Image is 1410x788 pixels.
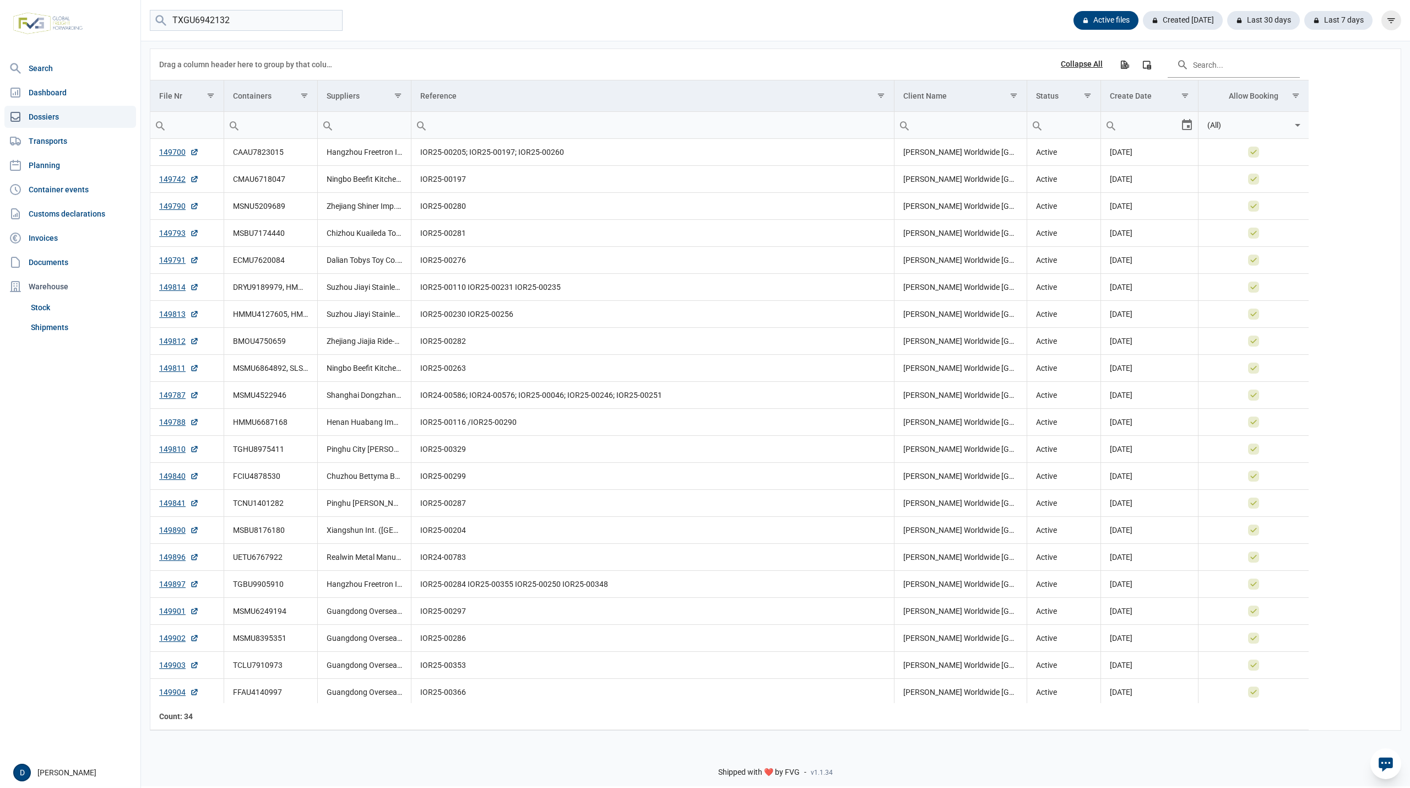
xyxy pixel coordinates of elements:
div: Search box [894,112,914,138]
td: [PERSON_NAME] Worldwide [GEOGRAPHIC_DATA] [894,571,1027,598]
td: Column Containers [224,80,317,112]
td: [PERSON_NAME] Worldwide [GEOGRAPHIC_DATA] [894,355,1027,382]
div: Warehouse [4,276,136,298]
a: 149903 [159,660,199,671]
a: 149811 [159,363,199,374]
a: Search [4,57,136,79]
div: Data grid with 34 rows and 8 columns [150,49,1309,730]
td: UETU6767922 [224,544,317,571]
span: [DATE] [1110,472,1132,481]
input: Filter cell [318,112,411,138]
span: [DATE] [1110,283,1132,292]
td: IOR25-00284 IOR25-00355 IOR25-00250 IOR25-00348 [411,571,894,598]
td: IOR25-00286 [411,625,894,652]
td: Active [1027,382,1101,409]
td: Active [1027,139,1101,166]
td: Active [1027,409,1101,436]
a: Stock [26,298,136,317]
img: FVG - Global freight forwarding [9,8,87,39]
span: [DATE] [1110,148,1132,156]
td: Guangdong Overseas Chinese Enterprises Co., Ltd. [317,625,411,652]
a: 149814 [159,282,199,293]
td: IOR25-00197 [411,166,894,193]
a: 149742 [159,174,199,185]
td: Active [1027,220,1101,247]
td: Active [1027,490,1101,517]
td: [PERSON_NAME] Worldwide [GEOGRAPHIC_DATA] [894,517,1027,544]
td: Pinghu [PERSON_NAME] Baby Carrier Co., Ltd. [317,490,411,517]
span: Show filter options for column 'Reference' [877,91,885,100]
a: 149890 [159,525,199,536]
span: [DATE] [1110,202,1132,211]
span: Show filter options for column 'Containers' [300,91,308,100]
td: HMMU6687168 [224,409,317,436]
td: Active [1027,598,1101,625]
a: Invoices [4,227,136,249]
div: Status [1036,91,1059,100]
td: Ningbo Beefit Kitchenware Co., Ltd., Ningbo Wansheng Import and Export Co., Ltd. [317,355,411,382]
a: 149901 [159,606,199,617]
td: Chizhou Kuaileda Toys Co., Ltd. [317,220,411,247]
span: [DATE] [1110,175,1132,183]
td: MSBU7174440 [224,220,317,247]
td: CAAU7823015 [224,139,317,166]
td: IOR25-00282 [411,328,894,355]
td: MSMU8395351 [224,625,317,652]
td: [PERSON_NAME] Worldwide [GEOGRAPHIC_DATA] [894,328,1027,355]
span: [DATE] [1110,607,1132,616]
a: 149787 [159,390,199,401]
td: Active [1027,436,1101,463]
div: Select [1291,112,1304,138]
a: Customs declarations [4,203,136,225]
span: [DATE] [1110,256,1132,265]
div: Search box [1027,112,1047,138]
div: File Nr Count: 34 [159,711,215,722]
td: Active [1027,193,1101,220]
td: [PERSON_NAME] Worldwide [GEOGRAPHIC_DATA] [894,463,1027,490]
td: BMOU4750659 [224,328,317,355]
div: Export all data to Excel [1114,55,1134,74]
td: IOR24-00586; IOR24-00576; IOR25-00046; IOR25-00246; IOR25-00251 [411,382,894,409]
td: Guangdong Overseas Chinese Enterprises Co., Ltd. [317,652,411,679]
div: Last 30 days [1227,11,1300,30]
td: TCLU7910973 [224,652,317,679]
td: IOR25-00116 /IOR25-00290 [411,409,894,436]
span: Show filter options for column 'Create Date' [1181,91,1189,100]
a: 149904 [159,687,199,698]
td: Filter cell [1101,112,1198,139]
td: Filter cell [1198,112,1309,139]
td: Guangdong Overseas Chinese Enterprises Co., Ltd. [317,598,411,625]
td: IOR25-00297 [411,598,894,625]
td: Guangdong Overseas Chinese Enterprises Co., Ltd. [317,679,411,706]
span: [DATE] [1110,526,1132,535]
td: IOR25-00205; IOR25-00197; IOR25-00260 [411,139,894,166]
span: Show filter options for column 'Status' [1083,91,1092,100]
span: [DATE] [1110,580,1132,589]
td: Active [1027,247,1101,274]
td: Active [1027,463,1101,490]
a: Planning [4,154,136,176]
td: TGHU8975411 [224,436,317,463]
td: Hangzhou Freetron Industrial Co., Ltd., Ningbo Beefit Kitchenware Co., Ltd., Ningbo Wansheng Impo... [317,139,411,166]
span: [DATE] [1110,391,1132,400]
div: filter [1381,10,1401,30]
td: Active [1027,652,1101,679]
td: Hangzhou Freetron Industrial Co., Ltd., Ningbo Wansheng Import and Export Co., Ltd., [GEOGRAPHIC_... [317,571,411,598]
input: Filter cell [150,112,224,138]
td: [PERSON_NAME] Worldwide [GEOGRAPHIC_DATA] [894,301,1027,328]
td: [PERSON_NAME] Worldwide [GEOGRAPHIC_DATA] [894,166,1027,193]
td: TGBU9905910 [224,571,317,598]
div: Suppliers [327,91,360,100]
td: IOR25-00353 [411,652,894,679]
td: Filter cell [1027,112,1101,139]
span: [DATE] [1110,445,1132,454]
div: Search box [411,112,431,138]
td: IOR25-00110 IOR25-00231 IOR25-00235 [411,274,894,301]
td: [PERSON_NAME] Worldwide [GEOGRAPHIC_DATA] [894,247,1027,274]
input: Filter cell [411,112,894,138]
td: [PERSON_NAME] Worldwide [GEOGRAPHIC_DATA] [894,382,1027,409]
a: Container events [4,179,136,201]
td: [PERSON_NAME] Worldwide [GEOGRAPHIC_DATA] [894,220,1027,247]
span: - [804,768,806,778]
a: 149791 [159,255,199,266]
